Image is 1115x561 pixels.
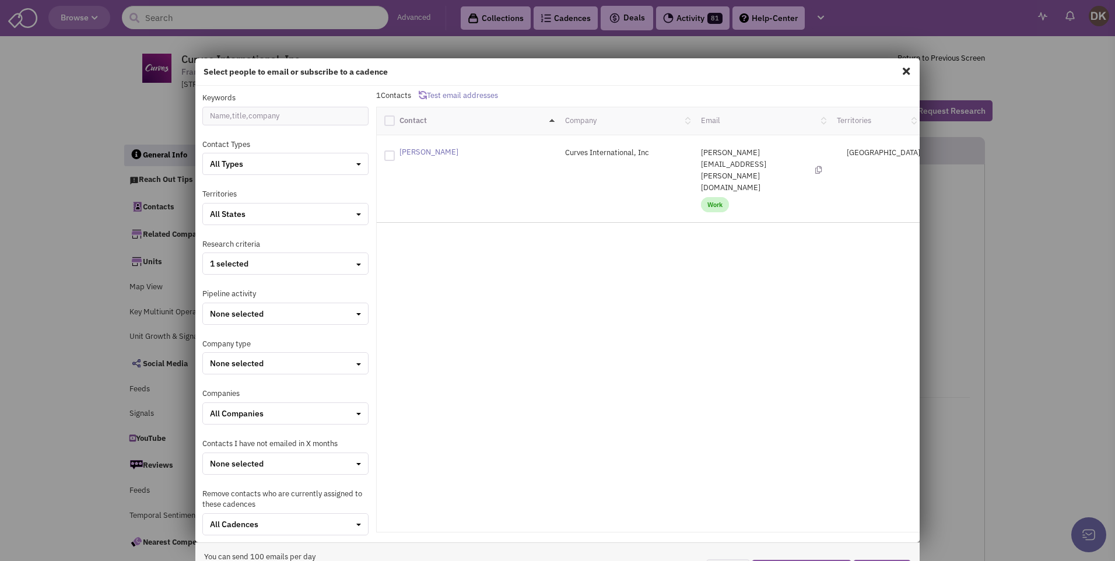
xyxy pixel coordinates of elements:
[565,115,597,125] a: Company
[202,402,369,425] button: All Companies
[701,115,720,125] a: Email
[376,90,920,101] p: Contacts
[204,66,912,77] h4: Select people to email or subscribe to a cadence
[202,289,256,300] label: Pipeline activity
[202,203,369,225] button: All States
[427,90,498,100] span: Test email addresses
[202,303,369,325] button: None selected
[376,90,381,100] span: 1
[202,339,251,350] label: Company type
[701,197,729,212] span: Work
[210,458,264,469] span: None selected
[202,352,369,374] button: None selected
[202,189,237,200] label: Territories
[829,147,920,159] div: [GEOGRAPHIC_DATA]
[210,308,264,319] span: None selected
[701,147,822,194] p: jeff.burchfield@cjc.com
[202,93,236,104] label: Keywords
[210,519,258,530] span: All Cadences
[399,115,427,127] a: Contact
[203,153,368,174] button: All Types
[210,209,246,219] span: All States
[557,147,693,159] div: Curves International, Inc
[202,107,369,125] input: Name,title,company
[210,358,264,369] span: None selected
[210,408,264,419] span: All Companies
[202,439,338,450] label: Contacts I have not emailed in X months
[202,489,369,510] label: Remove contacts who are currently assigned to these cadences
[837,115,871,125] a: Territories
[202,239,260,250] label: Research criteria
[210,159,243,169] span: All Types
[202,388,240,399] label: Companies
[202,453,369,475] button: None selected
[202,513,369,535] button: All Cadences
[399,147,458,157] spn: [PERSON_NAME]
[202,253,369,275] button: 1 selected
[202,139,250,150] label: Contact Types
[210,258,248,269] span: 1 selected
